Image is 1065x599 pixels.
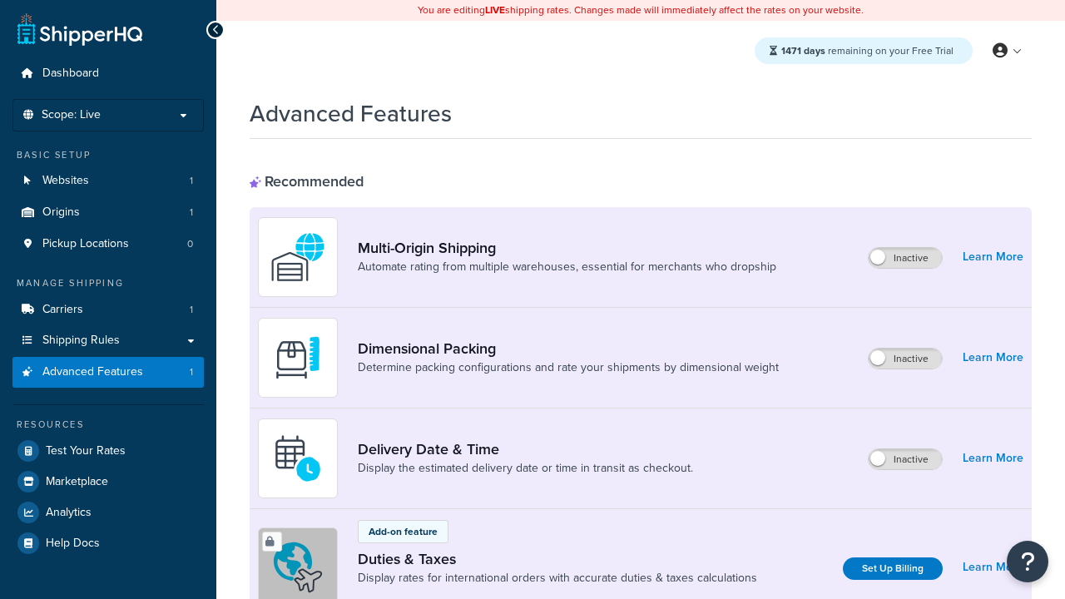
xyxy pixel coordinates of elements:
[12,58,204,89] a: Dashboard
[369,524,438,539] p: Add-on feature
[190,174,193,188] span: 1
[269,429,327,488] img: gfkeb5ejjkALwAAAABJRU5ErkJggg==
[963,556,1023,579] a: Learn More
[190,365,193,379] span: 1
[46,506,92,520] span: Analytics
[358,339,779,358] a: Dimensional Packing
[46,444,126,458] span: Test Your Rates
[12,295,204,325] li: Carriers
[358,570,757,587] a: Display rates for international orders with accurate duties & taxes calculations
[42,174,89,188] span: Websites
[12,467,204,497] a: Marketplace
[963,447,1023,470] a: Learn More
[12,229,204,260] li: Pickup Locations
[12,498,204,527] a: Analytics
[12,436,204,466] a: Test Your Rates
[46,475,108,489] span: Marketplace
[42,67,99,81] span: Dashboard
[843,557,943,580] a: Set Up Billing
[42,205,80,220] span: Origins
[963,245,1023,269] a: Learn More
[963,346,1023,369] a: Learn More
[12,197,204,228] li: Origins
[12,528,204,558] a: Help Docs
[781,43,825,58] strong: 1471 days
[46,537,100,551] span: Help Docs
[12,276,204,290] div: Manage Shipping
[42,303,83,317] span: Carriers
[12,357,204,388] a: Advanced Features1
[358,239,776,257] a: Multi-Origin Shipping
[358,550,757,568] a: Duties & Taxes
[358,259,776,275] a: Automate rating from multiple warehouses, essential for merchants who dropship
[12,166,204,196] li: Websites
[269,228,327,286] img: WatD5o0RtDAAAAAElFTkSuQmCC
[869,248,942,268] label: Inactive
[358,440,693,458] a: Delivery Date & Time
[781,43,954,58] span: remaining on your Free Trial
[485,2,505,17] b: LIVE
[12,166,204,196] a: Websites1
[250,97,452,130] h1: Advanced Features
[12,325,204,356] a: Shipping Rules
[12,229,204,260] a: Pickup Locations0
[869,449,942,469] label: Inactive
[42,237,129,251] span: Pickup Locations
[12,197,204,228] a: Origins1
[12,357,204,388] li: Advanced Features
[358,359,779,376] a: Determine packing configurations and rate your shipments by dimensional weight
[250,172,364,191] div: Recommended
[12,418,204,432] div: Resources
[190,303,193,317] span: 1
[12,295,204,325] a: Carriers1
[42,334,120,348] span: Shipping Rules
[12,148,204,162] div: Basic Setup
[187,237,193,251] span: 0
[42,365,143,379] span: Advanced Features
[190,205,193,220] span: 1
[358,460,693,477] a: Display the estimated delivery date or time in transit as checkout.
[269,329,327,387] img: DTVBYsAAAAAASUVORK5CYII=
[42,108,101,122] span: Scope: Live
[1007,541,1048,582] button: Open Resource Center
[869,349,942,369] label: Inactive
